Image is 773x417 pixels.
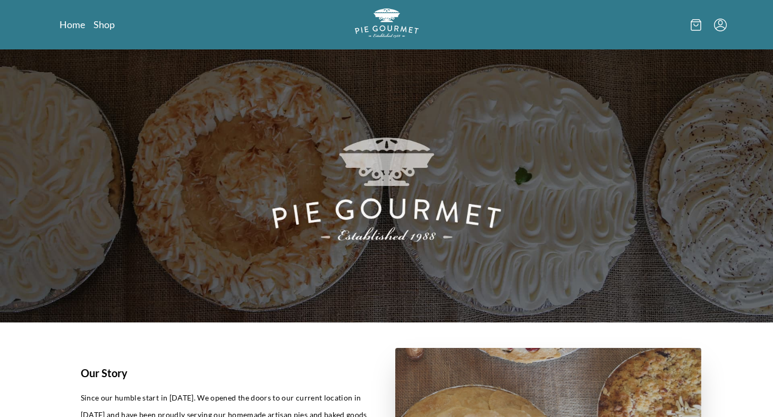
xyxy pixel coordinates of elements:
button: Menu [714,19,727,31]
h1: Our Story [81,365,370,381]
a: Shop [94,18,115,31]
img: logo [355,8,419,38]
a: Logo [355,8,419,41]
a: Home [60,18,85,31]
